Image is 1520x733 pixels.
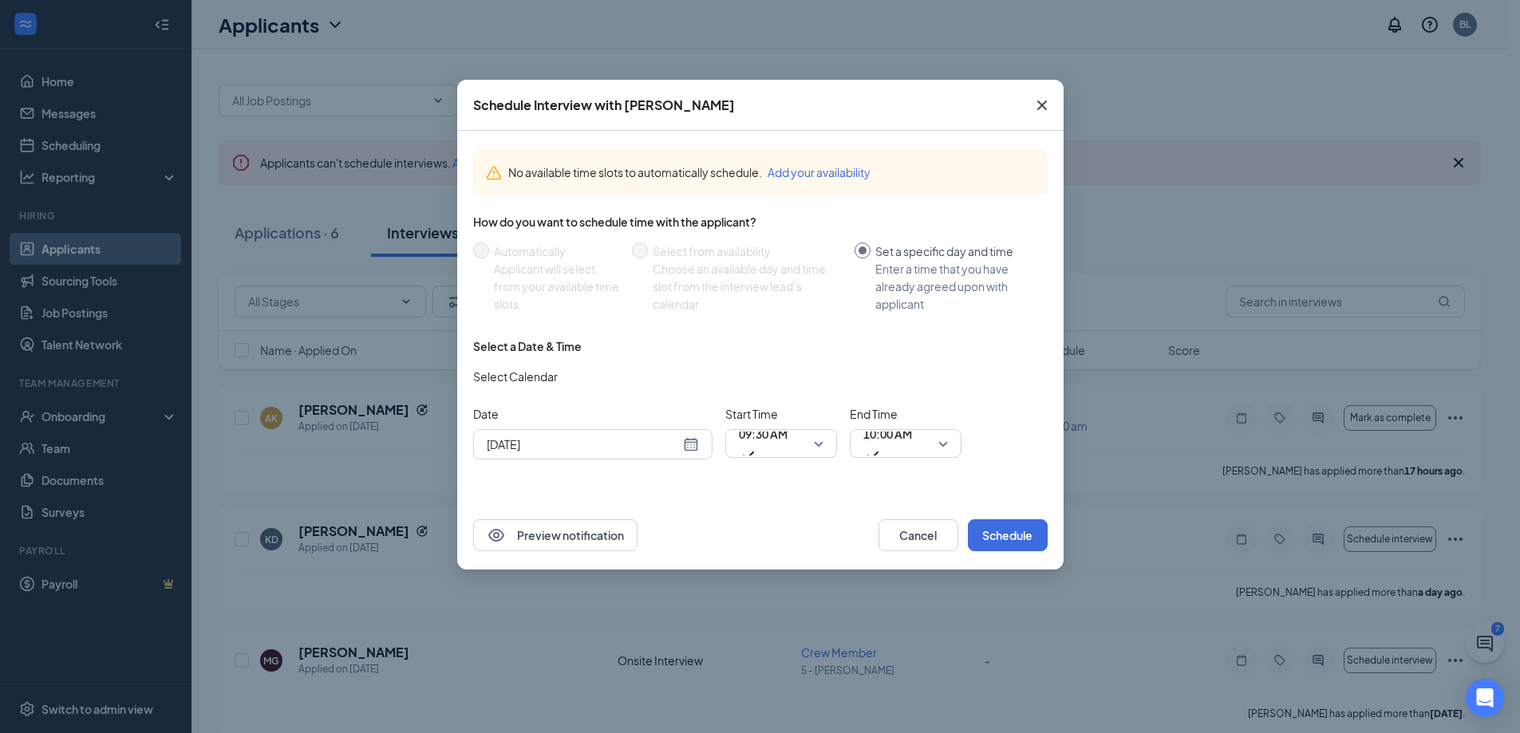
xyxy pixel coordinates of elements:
button: Cancel [878,519,958,551]
svg: Eye [487,526,506,545]
svg: Checkmark [863,446,882,465]
div: Automatically [494,242,619,260]
button: Add your availability [768,164,871,181]
button: Schedule [968,519,1048,551]
svg: Cross [1032,96,1052,115]
div: No available time slots to automatically schedule. [508,164,1035,181]
div: Applicant will select from your available time slots [494,260,619,313]
span: Select Calendar [473,368,558,385]
span: 09:30 AM [739,422,788,446]
span: End Time [850,405,961,423]
div: Select from availability [653,242,842,260]
div: How do you want to schedule time with the applicant? [473,214,1048,230]
input: Sep 16, 2025 [487,435,680,453]
span: Start Time [725,405,837,423]
div: Enter a time that you have already agreed upon with applicant [875,260,1035,313]
svg: Checkmark [739,446,758,465]
div: Schedule Interview with [PERSON_NAME] [473,97,735,114]
div: Open Intercom Messenger [1466,679,1504,717]
div: Choose an available day and time slot from the interview lead’s calendar [653,260,842,313]
svg: Warning [486,165,502,181]
div: Select a Date & Time [473,338,582,354]
button: EyePreview notification [473,519,638,551]
div: Set a specific day and time [875,242,1035,260]
button: Close [1021,80,1064,131]
span: Date [473,405,713,423]
span: 10:00 AM [863,422,912,446]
